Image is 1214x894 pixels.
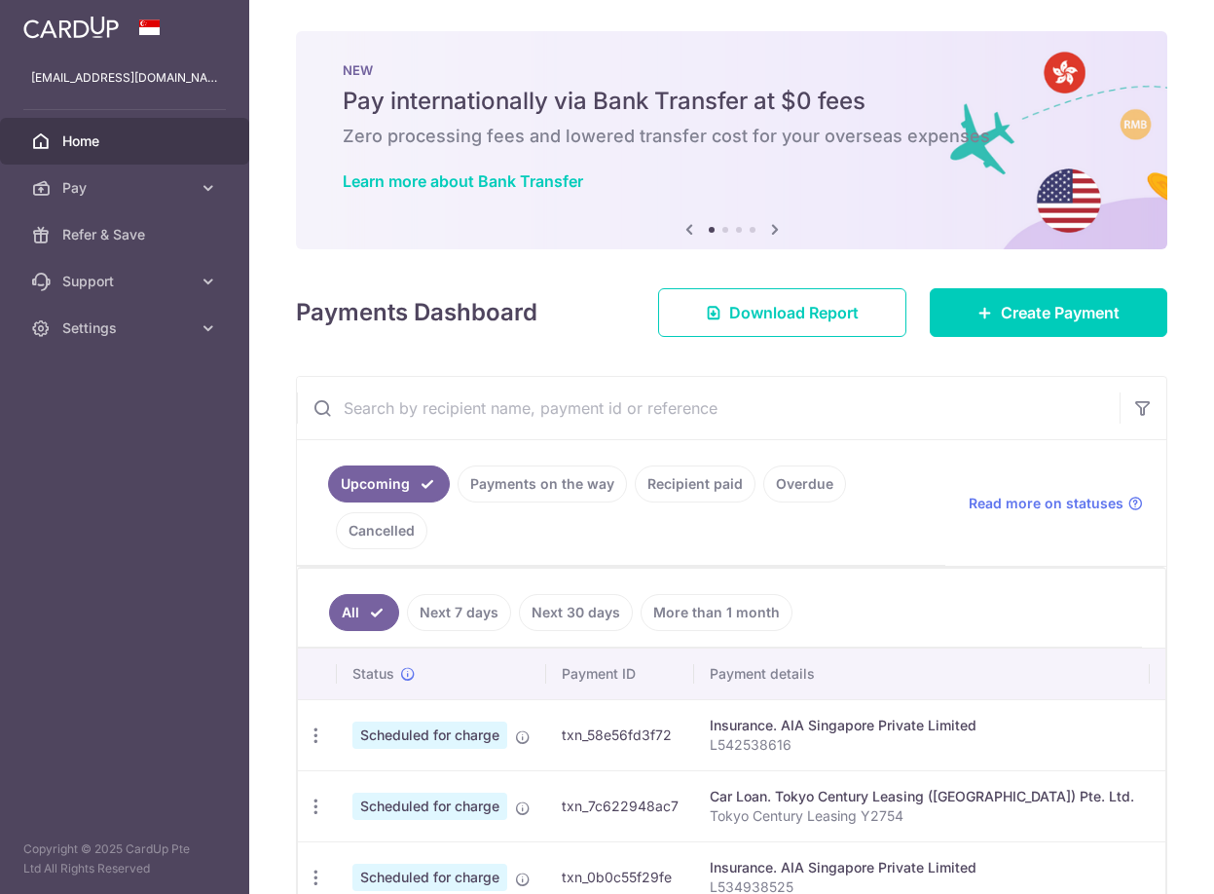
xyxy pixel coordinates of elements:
[297,377,1120,439] input: Search by recipient name, payment id or reference
[658,288,906,337] a: Download Report
[710,787,1134,806] div: Car Loan. Tokyo Century Leasing ([GEOGRAPHIC_DATA]) Pte. Ltd.
[62,225,191,244] span: Refer & Save
[710,716,1134,735] div: Insurance. AIA Singapore Private Limited
[62,131,191,151] span: Home
[62,178,191,198] span: Pay
[930,288,1167,337] a: Create Payment
[296,295,537,330] h4: Payments Dashboard
[519,594,633,631] a: Next 30 days
[710,735,1134,755] p: L542538616
[62,318,191,338] span: Settings
[352,864,507,891] span: Scheduled for charge
[343,86,1121,117] h5: Pay internationally via Bank Transfer at $0 fees
[336,512,427,549] a: Cancelled
[343,125,1121,148] h6: Zero processing fees and lowered transfer cost for your overseas expenses
[763,466,846,503] a: Overdue
[329,594,399,631] a: All
[969,494,1123,513] span: Read more on statuses
[641,594,792,631] a: More than 1 month
[546,649,694,699] th: Payment ID
[352,722,507,749] span: Scheduled for charge
[710,806,1134,826] p: Tokyo Century Leasing Y2754
[1001,301,1120,324] span: Create Payment
[969,494,1143,513] a: Read more on statuses
[352,664,394,684] span: Status
[343,171,583,191] a: Learn more about Bank Transfer
[352,793,507,820] span: Scheduled for charge
[343,62,1121,78] p: NEW
[23,16,119,39] img: CardUp
[546,770,694,841] td: txn_7c622948ac7
[296,31,1167,249] img: Bank transfer banner
[710,858,1134,877] div: Insurance. AIA Singapore Private Limited
[62,272,191,291] span: Support
[546,699,694,770] td: txn_58e56fd3f72
[407,594,511,631] a: Next 7 days
[694,649,1150,699] th: Payment details
[458,466,627,503] a: Payments on the way
[729,301,859,324] span: Download Report
[635,466,755,503] a: Recipient paid
[31,68,218,88] p: [EMAIL_ADDRESS][DOMAIN_NAME]
[328,466,450,503] a: Upcoming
